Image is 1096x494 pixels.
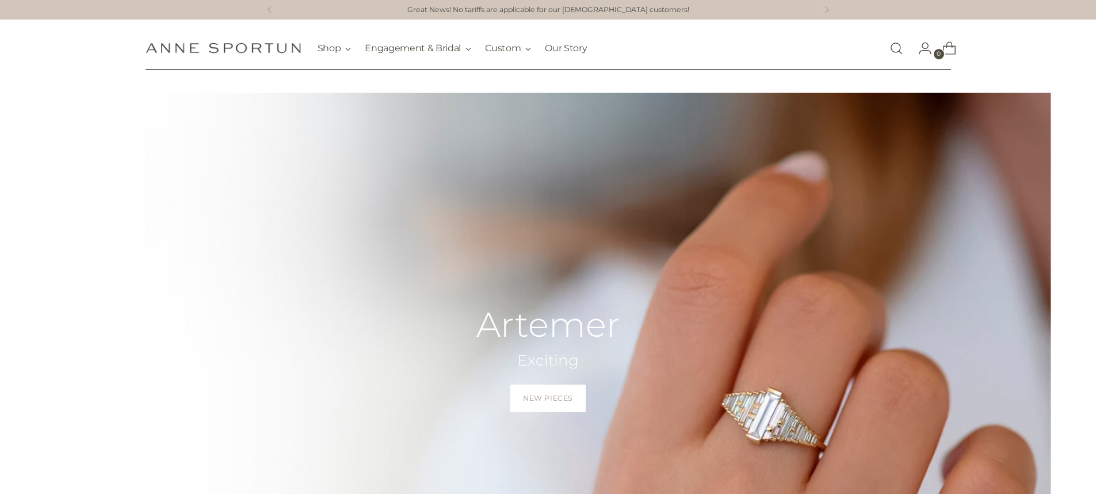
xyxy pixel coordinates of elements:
a: New Pieces [510,385,586,412]
a: Great News! No tariffs are applicable for our [DEMOGRAPHIC_DATA] customers! [407,5,689,16]
span: 0 [934,49,944,59]
button: Shop [318,36,352,61]
h2: Exciting [476,351,620,371]
a: Go to the account page [909,37,932,60]
button: Custom [485,36,531,61]
button: Engagement & Bridal [365,36,471,61]
a: Our Story [545,36,587,61]
a: Open cart modal [933,37,956,60]
h2: Artemer [476,306,620,344]
span: New Pieces [523,393,573,404]
a: Open search modal [885,37,908,60]
a: Anne Sportun Fine Jewellery [146,43,301,54]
